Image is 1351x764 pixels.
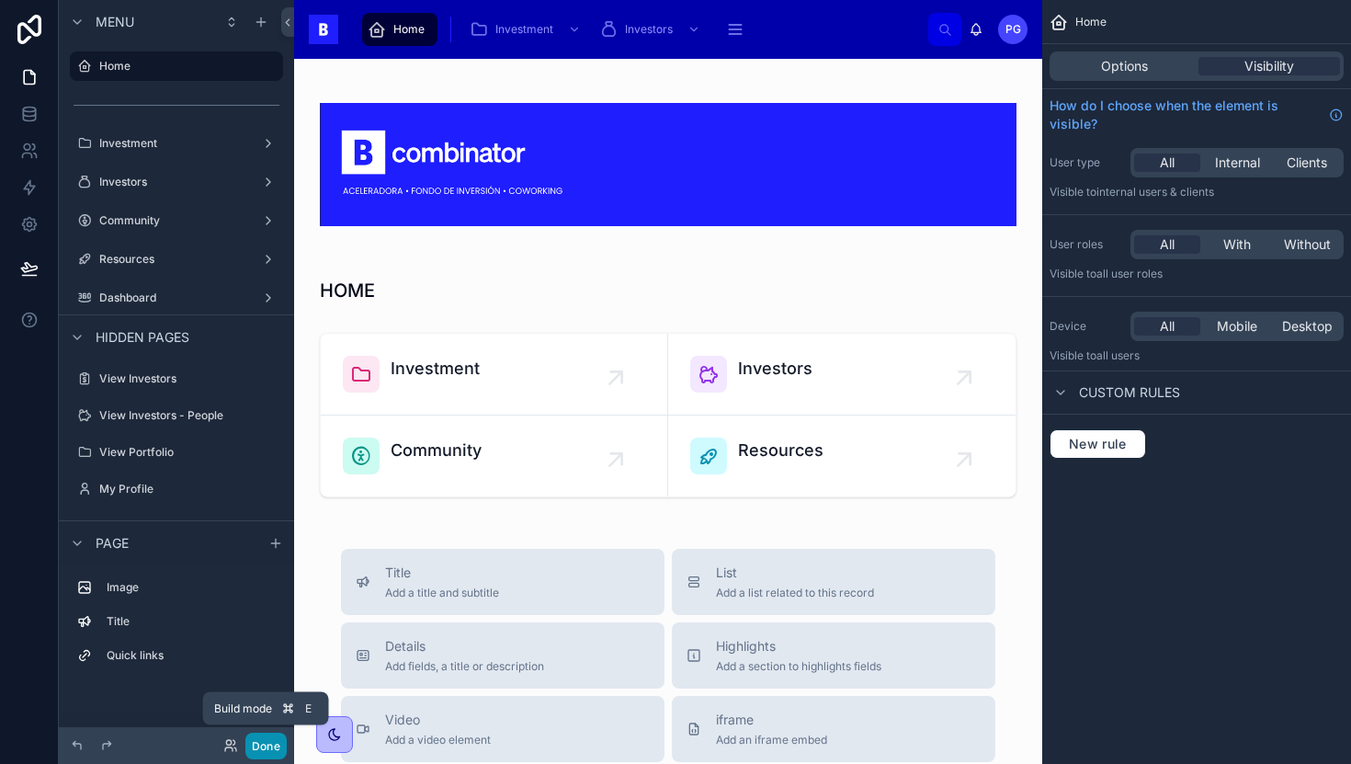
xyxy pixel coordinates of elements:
span: Hidden pages [96,328,189,347]
a: Investment [464,13,590,46]
label: User type [1050,155,1123,170]
span: All [1160,235,1175,254]
span: all users [1096,348,1140,362]
p: Visible to [1050,348,1344,363]
span: Add a title and subtitle [385,586,499,600]
span: Add a section to highlights fields [716,659,881,674]
button: iframeAdd an iframe embed [672,696,995,762]
label: View Portfolio [99,445,279,460]
span: Without [1284,235,1331,254]
span: Investment [495,22,553,37]
span: Visibility [1244,57,1294,75]
label: Investors [99,175,254,189]
a: View Investors - People [70,401,283,430]
span: Home [393,22,425,37]
a: Resources [70,245,283,274]
label: Image [107,580,276,595]
label: View Investors - People [99,408,279,423]
img: App logo [309,15,338,44]
a: Community [70,206,283,235]
button: Done [245,733,287,759]
label: Home [99,59,272,74]
span: All [1160,154,1175,172]
label: Title [107,614,276,629]
span: Custom rules [1079,383,1180,402]
label: My Profile [99,482,279,496]
label: View Investors [99,371,279,386]
label: Community [99,213,254,228]
span: Add fields, a title or description [385,659,544,674]
span: All [1160,317,1175,336]
div: scrollable content [353,9,928,50]
a: Dashboard [70,283,283,313]
label: Device [1050,319,1123,334]
a: My Profile [70,474,283,504]
span: Details [385,637,544,656]
span: Menu [96,13,134,31]
span: How do I choose when the element is visible? [1050,97,1322,133]
label: Quick links [107,648,276,663]
button: DetailsAdd fields, a title or description [341,622,664,689]
a: Investors [594,13,710,46]
span: With [1223,235,1251,254]
a: How do I choose when the element is visible? [1050,97,1344,133]
label: Investment [99,136,254,151]
span: Add a video element [385,733,491,747]
a: Investment [70,129,283,158]
span: Home [1075,15,1107,29]
span: E [301,701,316,716]
a: View Portfolio [70,438,283,467]
span: Clients [1287,154,1327,172]
span: Build mode [214,701,272,716]
label: Dashboard [99,291,254,305]
span: Desktop [1282,317,1333,336]
div: scrollable content [59,564,294,689]
span: All user roles [1096,267,1163,280]
span: New rule [1061,436,1134,452]
span: Options [1101,57,1148,75]
span: Investors [625,22,673,37]
label: Resources [99,252,254,267]
a: Investors [70,167,283,197]
a: Home [70,51,283,81]
span: PG [1005,22,1021,37]
span: Internal [1215,154,1260,172]
span: Mobile [1217,317,1257,336]
span: Add an iframe embed [716,733,827,747]
a: View Investors [70,364,283,393]
a: Home [362,13,437,46]
span: Video [385,711,491,729]
span: Internal users & clients [1096,185,1214,199]
button: TitleAdd a title and subtitle [341,549,664,615]
p: Visible to [1050,185,1344,200]
span: iframe [716,711,827,729]
span: Page [96,534,129,553]
button: ListAdd a list related to this record [672,549,995,615]
button: HighlightsAdd a section to highlights fields [672,622,995,689]
span: List [716,564,874,582]
span: Add a list related to this record [716,586,874,600]
button: New rule [1050,429,1146,459]
span: Title [385,564,499,582]
p: Visible to [1050,267,1344,281]
span: Highlights [716,637,881,656]
label: User roles [1050,237,1123,252]
button: VideoAdd a video element [341,696,664,762]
